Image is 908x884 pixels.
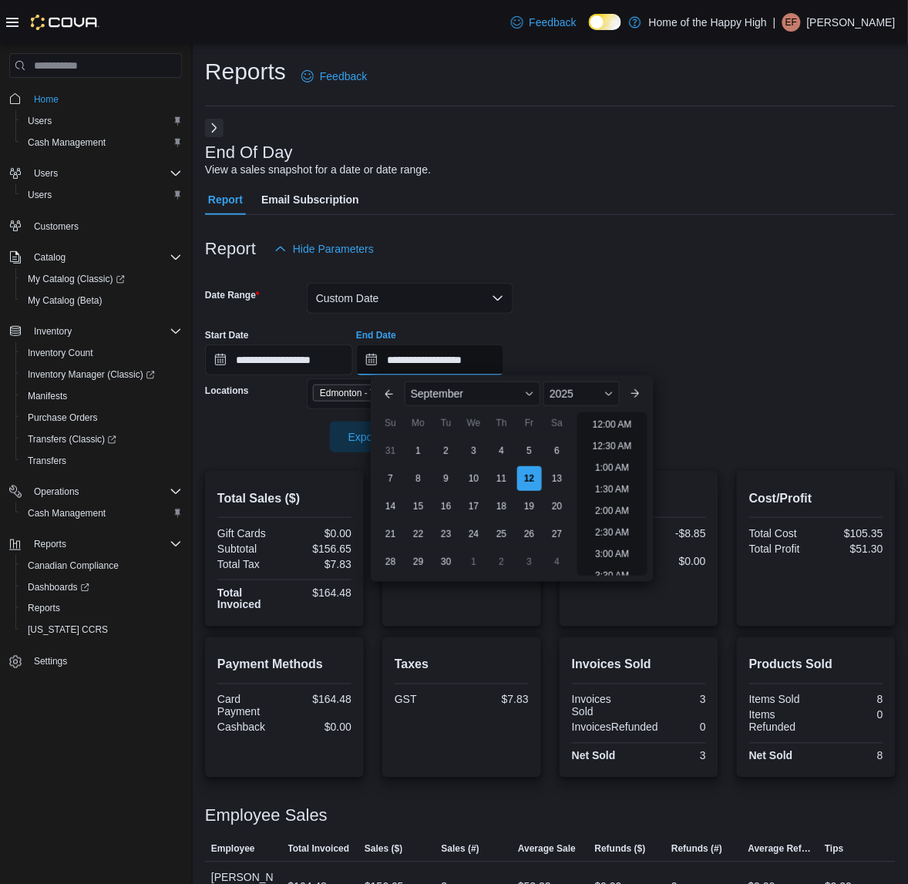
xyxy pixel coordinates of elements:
[406,411,431,435] div: Mo
[411,388,463,400] span: September
[211,843,255,855] span: Employee
[15,450,188,472] button: Transfers
[395,656,529,674] h2: Taxes
[406,439,431,463] div: day-1
[22,504,112,523] a: Cash Management
[28,347,93,359] span: Inventory Count
[572,694,636,718] div: Invoices Sold
[28,455,66,467] span: Transfers
[819,709,883,721] div: 0
[442,843,479,855] span: Sales (#)
[28,390,67,402] span: Manifests
[217,527,281,539] div: Gift Cards
[22,186,182,204] span: Users
[819,750,883,762] div: 8
[28,248,182,267] span: Catalog
[434,439,459,463] div: day-2
[642,527,706,539] div: -$8.85
[489,494,514,519] div: day-18
[22,387,182,405] span: Manifests
[589,14,621,30] input: Dark Mode
[22,430,123,449] a: Transfers (Classic)
[517,494,542,519] div: day-19
[3,247,188,268] button: Catalog
[545,411,570,435] div: Sa
[28,482,182,501] span: Operations
[28,433,116,445] span: Transfers (Classic)
[22,112,182,130] span: Users
[22,408,182,427] span: Purchase Orders
[22,270,131,288] a: My Catalog (Classic)
[205,329,249,341] label: Start Date
[28,273,125,285] span: My Catalog (Classic)
[22,600,66,618] a: Reports
[589,480,635,499] li: 1:30 AM
[15,364,188,385] a: Inventory Manager (Classic)
[819,543,883,555] div: $51.30
[34,656,67,668] span: Settings
[205,345,353,375] input: Press the down key to open a popover containing a calendar.
[288,558,351,570] div: $7.83
[205,143,293,162] h3: End Of Day
[543,381,620,406] div: Button. Open the year selector. 2025 is currently selected.
[205,119,224,137] button: Next
[378,522,403,546] div: day-21
[489,439,514,463] div: day-4
[489,411,514,435] div: Th
[28,322,78,341] button: Inventory
[434,550,459,574] div: day-30
[205,289,260,301] label: Date Range
[377,381,402,406] button: Previous Month
[22,408,104,427] a: Purchase Orders
[489,466,514,491] div: day-11
[217,558,281,570] div: Total Tax
[577,412,647,576] ul: Time
[642,555,706,567] div: $0.00
[15,132,188,153] button: Cash Management
[295,61,373,92] a: Feedback
[28,560,119,572] span: Canadian Compliance
[288,543,351,555] div: $156.65
[22,133,112,152] a: Cash Management
[22,504,182,523] span: Cash Management
[34,167,58,180] span: Users
[28,653,73,671] a: Settings
[22,430,182,449] span: Transfers (Classic)
[462,411,486,435] div: We
[587,437,638,455] li: 12:30 AM
[28,189,52,201] span: Users
[15,385,188,407] button: Manifests
[28,482,86,501] button: Operations
[15,503,188,524] button: Cash Management
[217,721,281,734] div: Cashback
[22,578,96,597] a: Dashboards
[748,843,813,855] span: Average Refund
[15,268,188,290] a: My Catalog (Classic)
[15,110,188,132] button: Users
[589,30,590,31] span: Dark Mode
[28,90,65,109] a: Home
[489,550,514,574] div: day-2
[15,184,188,206] button: Users
[3,163,188,184] button: Users
[22,186,58,204] a: Users
[395,694,459,706] div: GST
[572,750,616,762] strong: Net Sold
[649,13,767,32] p: Home of the Happy High
[28,294,103,307] span: My Catalog (Beta)
[313,385,459,402] span: Edmonton - Terwillegar - Fire & Flower
[545,550,570,574] div: day-4
[205,240,256,258] h3: Report
[434,411,459,435] div: Tu
[288,587,351,599] div: $164.48
[465,694,529,706] div: $7.83
[22,556,182,575] span: Canadian Compliance
[28,603,60,615] span: Reports
[749,709,813,734] div: Items Refunded
[3,650,188,673] button: Settings
[320,69,367,84] span: Feedback
[545,494,570,519] div: day-20
[462,494,486,519] div: day-17
[545,466,570,491] div: day-13
[664,721,706,734] div: 0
